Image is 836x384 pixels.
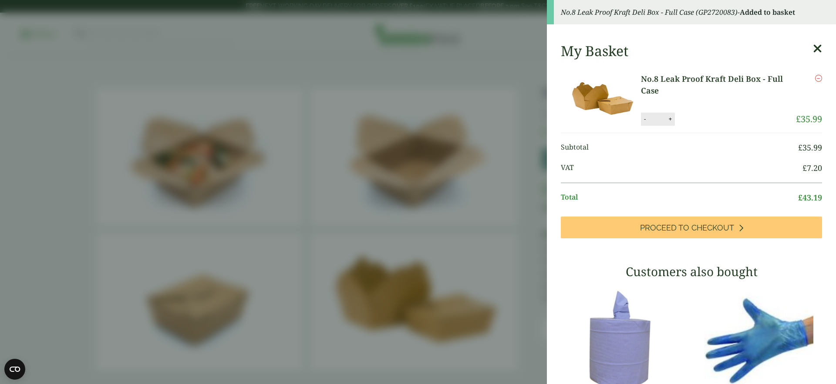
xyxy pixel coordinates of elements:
a: Remove this item [815,73,822,83]
a: Proceed to Checkout [561,217,822,238]
img: No.8 Leak Proof Kraft Deli Box -Full Case of-0 [563,73,641,125]
span: £ [796,113,801,125]
bdi: 43.19 [798,192,822,203]
strong: Added to basket [740,7,795,17]
button: + [666,115,674,123]
span: VAT [561,162,802,174]
span: £ [802,163,807,173]
em: No.8 Leak Proof Kraft Deli Box - Full Case (GP2720083) [561,7,738,17]
bdi: 35.99 [796,113,822,125]
button: Open CMP widget [4,359,25,380]
h3: Customers also bought [561,264,822,279]
span: £ [798,142,802,153]
span: £ [798,192,802,203]
span: Total [561,192,798,204]
bdi: 35.99 [798,142,822,153]
a: No.8 Leak Proof Kraft Deli Box - Full Case [641,73,796,97]
span: Proceed to Checkout [640,223,734,233]
button: - [641,115,648,123]
span: Subtotal [561,142,798,154]
bdi: 7.20 [802,163,822,173]
h2: My Basket [561,43,628,59]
